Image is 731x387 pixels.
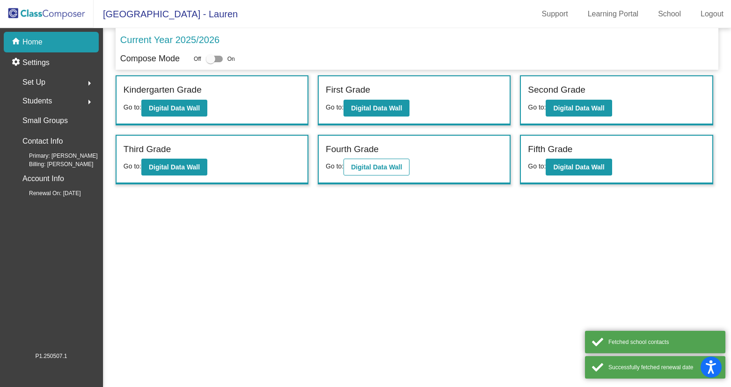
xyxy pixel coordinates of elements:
[534,7,576,22] a: Support
[84,96,95,108] mat-icon: arrow_right
[149,163,200,171] b: Digital Data Wall
[22,57,50,68] p: Settings
[14,152,98,160] span: Primary: [PERSON_NAME]
[14,189,80,197] span: Renewal On: [DATE]
[120,33,219,47] p: Current Year 2025/2026
[326,162,344,170] span: Go to:
[553,104,604,112] b: Digital Data Wall
[194,55,201,63] span: Off
[326,103,344,111] span: Go to:
[124,162,141,170] span: Go to:
[22,114,68,127] p: Small Groups
[608,338,718,346] div: Fetched school contacts
[608,363,718,372] div: Successfully fetched renewal date
[22,76,45,89] span: Set Up
[14,160,93,168] span: Billing: [PERSON_NAME]
[11,57,22,68] mat-icon: settings
[528,83,585,97] label: Second Grade
[94,7,238,22] span: [GEOGRAPHIC_DATA] - Lauren
[553,163,604,171] b: Digital Data Wall
[528,143,572,156] label: Fifth Grade
[84,78,95,89] mat-icon: arrow_right
[580,7,646,22] a: Learning Portal
[326,83,370,97] label: First Grade
[22,172,64,185] p: Account Info
[141,159,207,175] button: Digital Data Wall
[227,55,235,63] span: On
[120,52,180,65] p: Compose Mode
[11,37,22,48] mat-icon: home
[344,159,409,175] button: Digital Data Wall
[651,7,688,22] a: School
[528,162,546,170] span: Go to:
[124,143,171,156] label: Third Grade
[546,100,612,117] button: Digital Data Wall
[693,7,731,22] a: Logout
[22,37,43,48] p: Home
[351,104,402,112] b: Digital Data Wall
[22,95,52,108] span: Students
[326,143,379,156] label: Fourth Grade
[344,100,409,117] button: Digital Data Wall
[141,100,207,117] button: Digital Data Wall
[124,83,202,97] label: Kindergarten Grade
[149,104,200,112] b: Digital Data Wall
[22,135,63,148] p: Contact Info
[528,103,546,111] span: Go to:
[351,163,402,171] b: Digital Data Wall
[546,159,612,175] button: Digital Data Wall
[124,103,141,111] span: Go to:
